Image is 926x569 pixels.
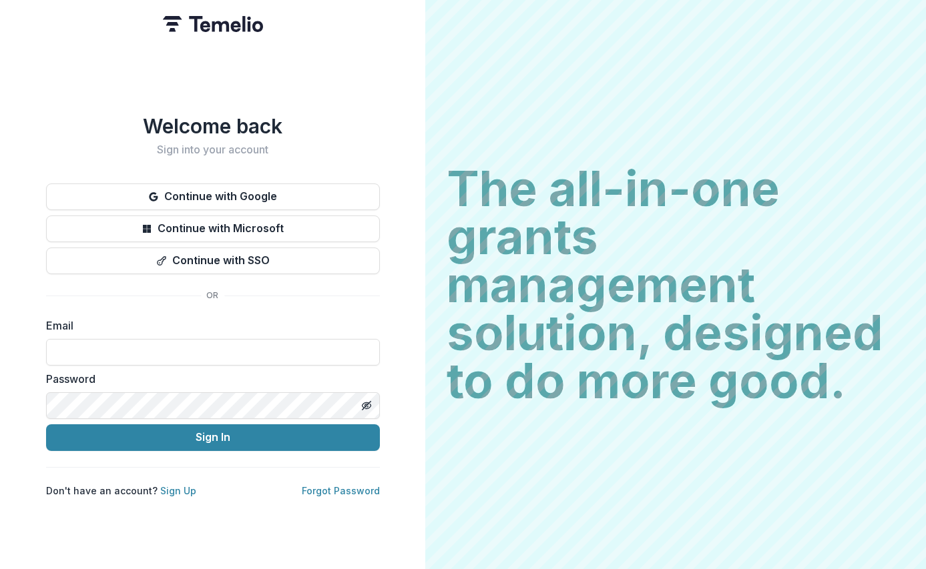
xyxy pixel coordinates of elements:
button: Continue with Microsoft [46,215,380,242]
h1: Welcome back [46,114,380,138]
button: Toggle password visibility [356,395,377,416]
label: Password [46,371,372,387]
label: Email [46,318,372,334]
a: Forgot Password [302,485,380,496]
p: Don't have an account? [46,484,196,498]
button: Sign In [46,424,380,451]
button: Continue with SSO [46,247,380,274]
button: Continue with Google [46,183,380,210]
img: Temelio [163,16,263,32]
a: Sign Up [160,485,196,496]
h2: Sign into your account [46,143,380,156]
